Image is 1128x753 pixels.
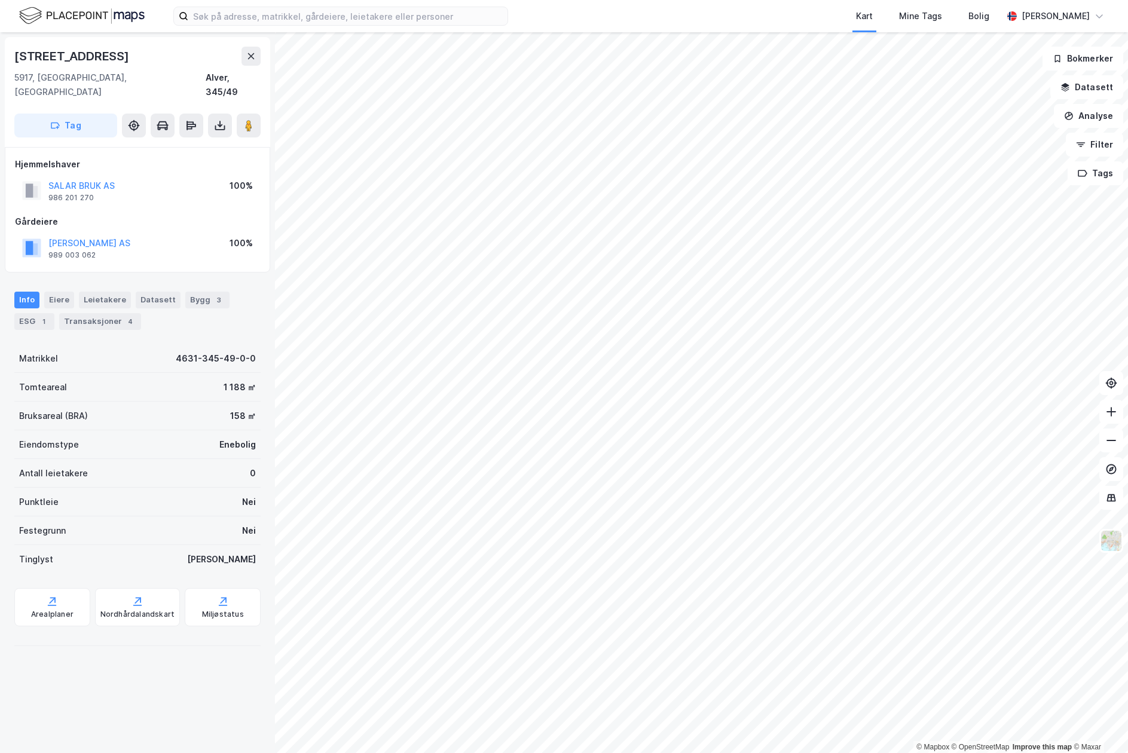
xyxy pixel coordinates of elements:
[187,552,256,567] div: [PERSON_NAME]
[952,743,1010,751] a: OpenStreetMap
[19,552,53,567] div: Tinglyst
[48,250,96,260] div: 989 003 062
[15,157,260,172] div: Hjemmelshaver
[230,409,256,423] div: 158 ㎡
[230,236,253,250] div: 100%
[136,292,181,308] div: Datasett
[1054,104,1123,128] button: Analyse
[59,313,141,330] div: Transaksjoner
[19,5,145,26] img: logo.f888ab2527a4732fd821a326f86c7f29.svg
[242,495,256,509] div: Nei
[19,437,79,452] div: Eiendomstype
[899,9,942,23] div: Mine Tags
[15,215,260,229] div: Gårdeiere
[188,7,508,25] input: Søk på adresse, matrikkel, gårdeiere, leietakere eller personer
[1022,9,1090,23] div: [PERSON_NAME]
[38,316,50,327] div: 1
[219,437,256,452] div: Enebolig
[19,524,66,538] div: Festegrunn
[916,743,949,751] a: Mapbox
[1068,696,1128,753] div: Kontrollprogram for chat
[185,292,230,308] div: Bygg
[14,71,206,99] div: 5917, [GEOGRAPHIC_DATA], [GEOGRAPHIC_DATA]
[44,292,74,308] div: Eiere
[14,114,117,137] button: Tag
[1068,696,1128,753] iframe: Chat Widget
[14,292,39,308] div: Info
[79,292,131,308] div: Leietakere
[202,610,244,619] div: Miljøstatus
[206,71,261,99] div: Alver, 345/49
[856,9,873,23] div: Kart
[1013,743,1072,751] a: Improve this map
[1050,75,1123,99] button: Datasett
[213,294,225,306] div: 3
[242,524,256,538] div: Nei
[31,610,74,619] div: Arealplaner
[1043,47,1123,71] button: Bokmerker
[14,313,54,330] div: ESG
[968,9,989,23] div: Bolig
[230,179,253,193] div: 100%
[19,380,67,394] div: Tomteareal
[48,193,94,203] div: 986 201 270
[250,466,256,480] div: 0
[19,351,58,366] div: Matrikkel
[19,466,88,480] div: Antall leietakere
[1100,529,1123,552] img: Z
[176,351,256,366] div: 4631-345-49-0-0
[124,316,136,327] div: 4
[19,409,88,423] div: Bruksareal (BRA)
[100,610,175,619] div: Nordhårdalandskart
[14,47,132,66] div: [STREET_ADDRESS]
[19,495,59,509] div: Punktleie
[1066,133,1123,157] button: Filter
[1068,161,1123,185] button: Tags
[224,380,256,394] div: 1 188 ㎡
